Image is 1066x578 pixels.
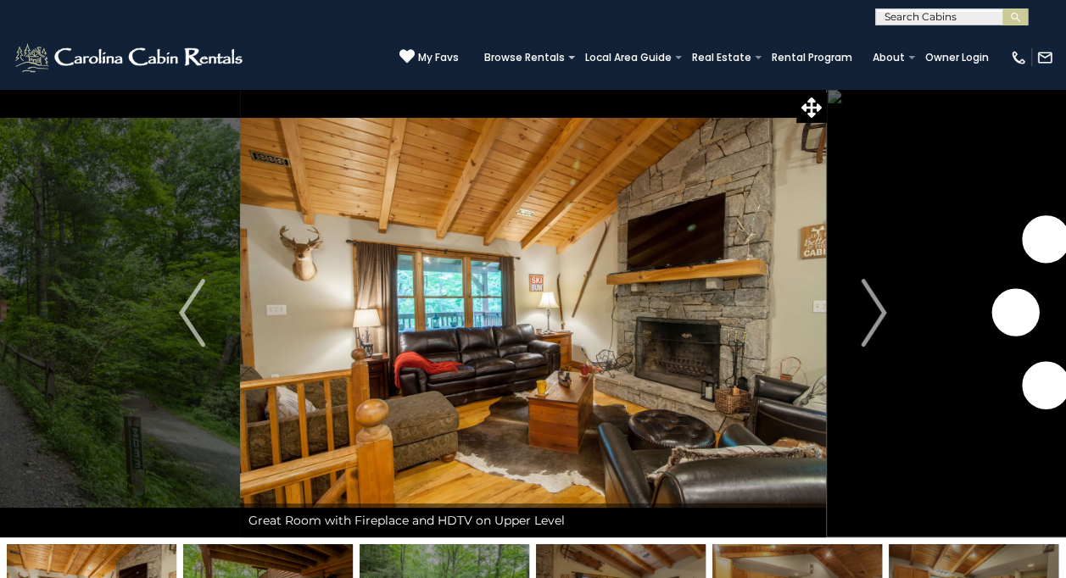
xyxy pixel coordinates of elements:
img: arrow [861,279,886,347]
a: Owner Login [917,46,997,69]
a: Real Estate [684,46,760,69]
div: Great Room with Fireplace and HDTV on Upper Level [240,503,826,537]
a: About [864,46,913,69]
button: Next [826,88,921,537]
img: White-1-2.png [13,41,248,75]
img: mail-regular-white.png [1036,49,1053,66]
img: phone-regular-white.png [1010,49,1027,66]
a: My Favs [399,48,459,66]
a: Local Area Guide [577,46,680,69]
a: Rental Program [763,46,861,69]
button: Previous [144,88,239,537]
img: arrow [179,279,204,347]
a: Browse Rentals [476,46,573,69]
span: My Favs [418,50,459,65]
